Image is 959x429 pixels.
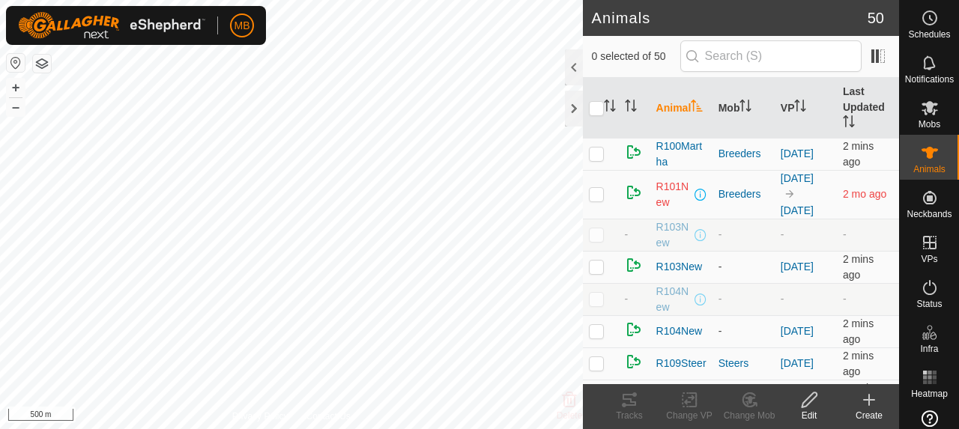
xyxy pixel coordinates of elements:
[719,291,769,307] div: -
[843,188,886,200] span: 22 June 2025, 9:33 am
[781,325,814,337] a: [DATE]
[719,323,769,339] div: -
[843,140,874,168] span: 15 Sept 2025, 12:03 pm
[625,143,643,161] img: returning on
[779,409,839,422] div: Edit
[656,323,702,339] span: R104New
[719,356,769,371] div: Steers
[7,54,25,72] button: Reset Map
[625,353,643,371] img: returning on
[719,259,769,275] div: -
[781,172,814,184] a: [DATE]
[656,259,702,275] span: R103New
[235,18,250,34] span: MB
[837,78,899,139] th: Last Updated
[781,261,814,273] a: [DATE]
[625,228,629,240] span: -
[719,409,779,422] div: Change Mob
[784,188,796,200] img: to
[868,7,884,29] span: 50
[656,356,707,371] span: R109Steer
[604,102,616,114] p-sorticon: Activate to sort
[625,183,643,201] img: returning on
[907,210,952,219] span: Neckbands
[843,317,874,345] span: 15 Sept 2025, 12:03 pm
[794,102,806,114] p-sorticon: Activate to sort
[839,409,899,422] div: Create
[650,78,713,139] th: Animal
[921,255,937,264] span: VPs
[781,228,784,240] app-display-virtual-paddock-transition: -
[911,389,948,398] span: Heatmap
[719,227,769,243] div: -
[913,165,946,174] span: Animals
[656,284,692,315] span: R104New
[656,179,692,210] span: R101New
[7,79,25,97] button: +
[739,102,751,114] p-sorticon: Activate to sort
[843,293,847,305] span: -
[775,78,837,139] th: VP
[691,102,703,114] p-sorticon: Activate to sort
[592,49,680,64] span: 0 selected of 50
[905,75,954,84] span: Notifications
[625,256,643,274] img: returning on
[7,98,25,116] button: –
[625,320,643,338] img: returning on
[625,293,629,305] span: -
[843,228,847,240] span: -
[781,204,814,216] a: [DATE]
[781,147,814,159] a: [DATE]
[908,30,950,39] span: Schedules
[843,253,874,281] span: 15 Sept 2025, 12:03 pm
[33,55,51,73] button: Map Layers
[919,120,940,129] span: Mobs
[680,40,862,72] input: Search (S)
[306,410,350,423] a: Contact Us
[18,12,205,39] img: Gallagher Logo
[232,410,288,423] a: Privacy Policy
[713,78,775,139] th: Mob
[843,118,855,130] p-sorticon: Activate to sort
[592,9,868,27] h2: Animals
[656,219,692,251] span: R103New
[843,350,874,377] span: 15 Sept 2025, 12:03 pm
[719,186,769,202] div: Breeders
[599,409,659,422] div: Tracks
[656,139,707,170] span: R100Martha
[843,382,880,410] span: 15 Sept 2025, 11:33 am
[625,102,637,114] p-sorticon: Activate to sort
[916,299,942,308] span: Status
[781,357,814,369] a: [DATE]
[920,344,938,353] span: Infra
[719,146,769,162] div: Breeders
[659,409,719,422] div: Change VP
[781,293,784,305] app-display-virtual-paddock-transition: -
